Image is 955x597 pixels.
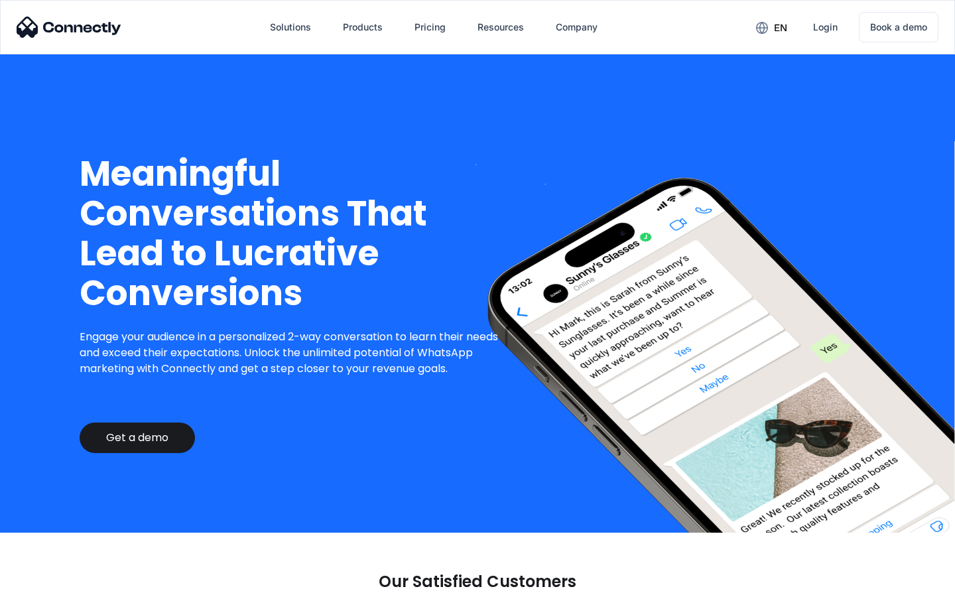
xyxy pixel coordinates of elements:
div: en [774,19,787,37]
ul: Language list [27,574,80,592]
a: Pricing [404,11,456,43]
div: Products [343,18,383,36]
a: Get a demo [80,423,195,453]
p: Engage your audience in a personalized 2-way conversation to learn their needs and exceed their e... [80,329,509,377]
a: Login [802,11,848,43]
div: Resources [477,18,524,36]
div: Pricing [414,18,446,36]
div: Solutions [270,18,311,36]
div: Get a demo [106,431,168,444]
div: Login [813,18,838,36]
a: Book a demo [859,12,938,42]
aside: Language selected: English [13,574,80,592]
p: Our Satisfied Customers [379,572,576,591]
div: Company [556,18,598,36]
img: Connectly Logo [17,17,121,38]
h1: Meaningful Conversations That Lead to Lucrative Conversions [80,154,509,313]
